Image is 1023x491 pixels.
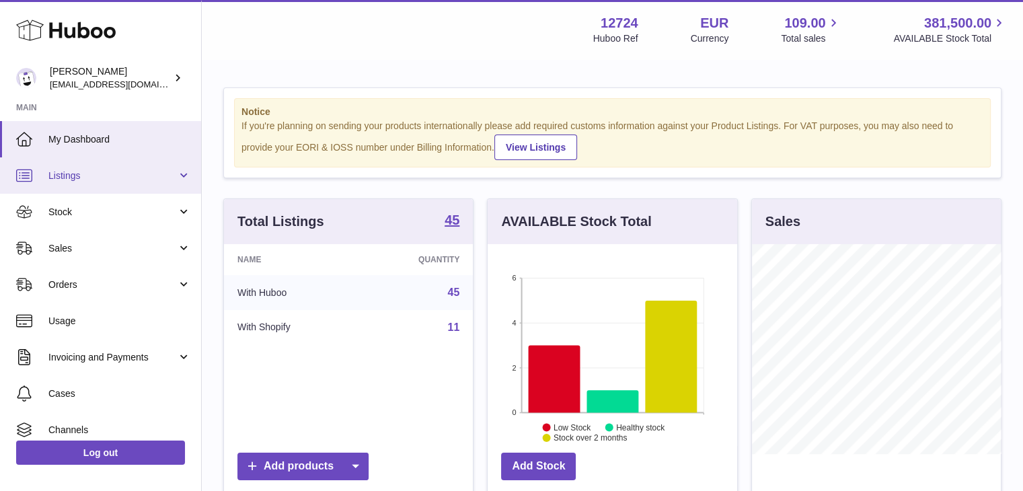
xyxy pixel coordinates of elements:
[513,363,517,371] text: 2
[48,206,177,219] span: Stock
[16,441,185,465] a: Log out
[784,14,825,32] span: 109.00
[50,65,171,91] div: [PERSON_NAME]
[241,106,983,118] strong: Notice
[50,79,198,89] span: [EMAIL_ADDRESS][DOMAIN_NAME]
[48,424,191,437] span: Channels
[48,278,177,291] span: Orders
[224,244,358,275] th: Name
[237,453,369,480] a: Add products
[16,68,36,88] img: internalAdmin-12724@internal.huboo.com
[48,133,191,146] span: My Dashboard
[237,213,324,231] h3: Total Listings
[48,315,191,328] span: Usage
[691,32,729,45] div: Currency
[513,408,517,416] text: 0
[554,433,627,443] text: Stock over 2 months
[513,319,517,327] text: 4
[48,351,177,364] span: Invoicing and Payments
[765,213,800,231] h3: Sales
[781,14,841,45] a: 109.00 Total sales
[593,32,638,45] div: Huboo Ref
[48,242,177,255] span: Sales
[893,14,1007,45] a: 381,500.00 AVAILABLE Stock Total
[224,310,358,345] td: With Shopify
[448,287,460,298] a: 45
[445,213,459,229] a: 45
[601,14,638,32] strong: 12724
[494,135,577,160] a: View Listings
[513,274,517,282] text: 6
[616,422,665,432] text: Healthy stock
[358,244,473,275] th: Quantity
[924,14,991,32] span: 381,500.00
[781,32,841,45] span: Total sales
[893,32,1007,45] span: AVAILABLE Stock Total
[241,120,983,160] div: If you're planning on sending your products internationally please add required customs informati...
[445,213,459,227] strong: 45
[448,322,460,333] a: 11
[554,422,591,432] text: Low Stock
[501,453,576,480] a: Add Stock
[48,387,191,400] span: Cases
[501,213,651,231] h3: AVAILABLE Stock Total
[700,14,728,32] strong: EUR
[224,275,358,310] td: With Huboo
[48,169,177,182] span: Listings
